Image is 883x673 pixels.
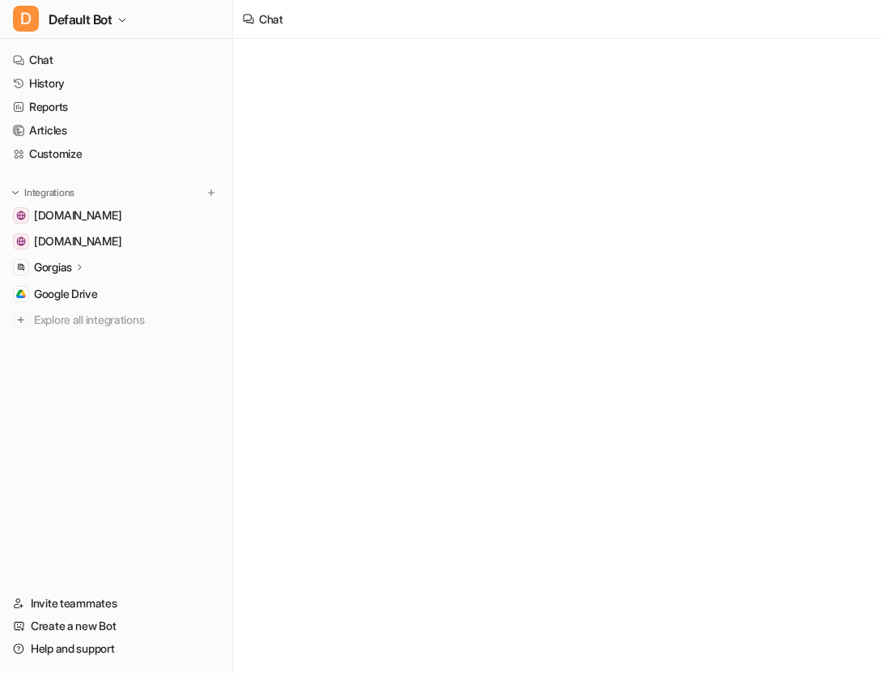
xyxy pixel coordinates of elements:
img: Gorgias [16,262,26,272]
a: Reports [6,96,226,118]
button: Integrations [6,185,79,201]
span: Google Drive [34,286,98,302]
a: Customize [6,143,226,165]
p: Integrations [24,186,74,199]
img: Google Drive [16,289,26,299]
a: Google DriveGoogle Drive [6,283,226,305]
a: Invite teammates [6,592,226,615]
div: Chat [259,11,283,28]
img: expand menu [10,187,21,198]
span: D [13,6,39,32]
a: Help and support [6,637,226,660]
p: Gorgias [34,259,72,275]
img: help.sauna.space [16,211,26,220]
a: History [6,72,226,95]
img: sauna.space [16,236,26,246]
span: Explore all integrations [34,307,219,333]
a: sauna.space[DOMAIN_NAME] [6,230,226,253]
a: Articles [6,119,226,142]
span: Default Bot [49,8,112,31]
span: [DOMAIN_NAME] [34,233,121,249]
a: Create a new Bot [6,615,226,637]
img: explore all integrations [13,312,29,328]
img: menu_add.svg [206,187,217,198]
a: Explore all integrations [6,309,226,331]
span: [DOMAIN_NAME] [34,207,121,224]
a: help.sauna.space[DOMAIN_NAME] [6,204,226,227]
a: Chat [6,49,226,71]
